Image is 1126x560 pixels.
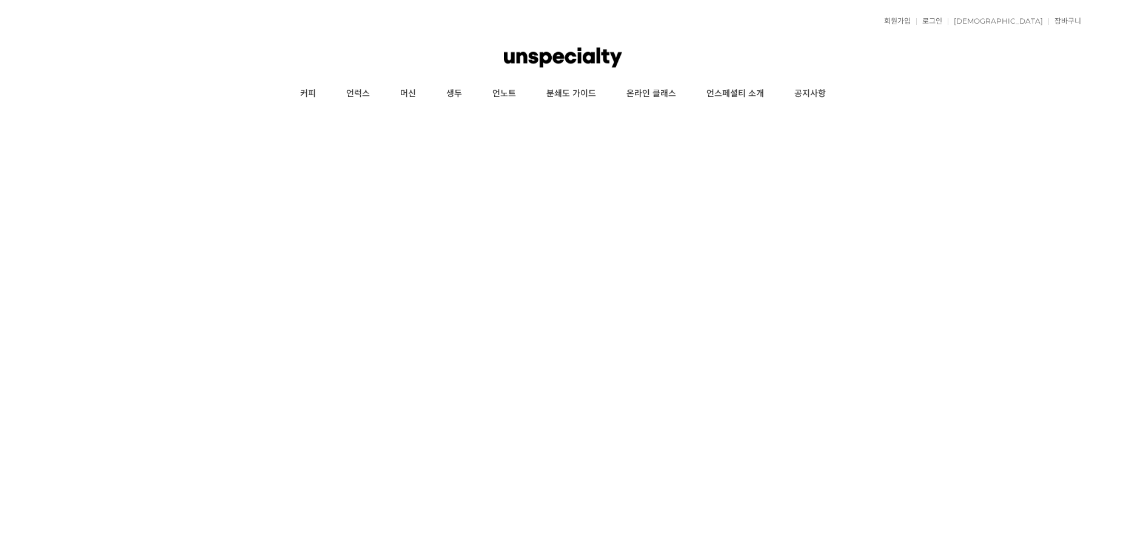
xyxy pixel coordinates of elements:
[504,39,622,76] img: 언스페셜티 몰
[531,79,611,109] a: 분쇄도 가이드
[611,79,691,109] a: 온라인 클래스
[331,79,385,109] a: 언럭스
[477,79,531,109] a: 언노트
[948,18,1043,25] a: [DEMOGRAPHIC_DATA]
[878,18,911,25] a: 회원가입
[285,79,331,109] a: 커피
[691,79,779,109] a: 언스페셜티 소개
[916,18,942,25] a: 로그인
[385,79,431,109] a: 머신
[431,79,477,109] a: 생두
[1048,18,1081,25] a: 장바구니
[779,79,841,109] a: 공지사항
